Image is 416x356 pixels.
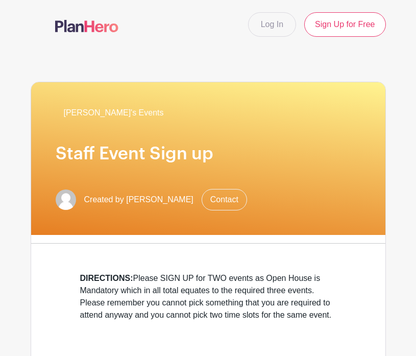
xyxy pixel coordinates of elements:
span: [PERSON_NAME]'s Events [64,107,164,119]
a: Contact [202,189,247,210]
div: Please SIGN UP for TWO events as Open House is Mandatory which in all total equates to the requir... [80,272,336,321]
img: default-ce2991bfa6775e67f084385cd625a349d9dcbb7a52a09fb2fda1e96e2d18dcdb.png [56,189,76,210]
h1: Staff Event Sign up [56,144,361,164]
span: Created by [PERSON_NAME] [84,194,193,206]
strong: DIRECTIONS: [80,274,133,282]
a: Sign Up for Free [304,12,385,37]
img: logo-507f7623f17ff9eddc593b1ce0a138ce2505c220e1c5a4e2b4648c50719b7d32.svg [55,20,118,32]
a: Log In [248,12,296,37]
